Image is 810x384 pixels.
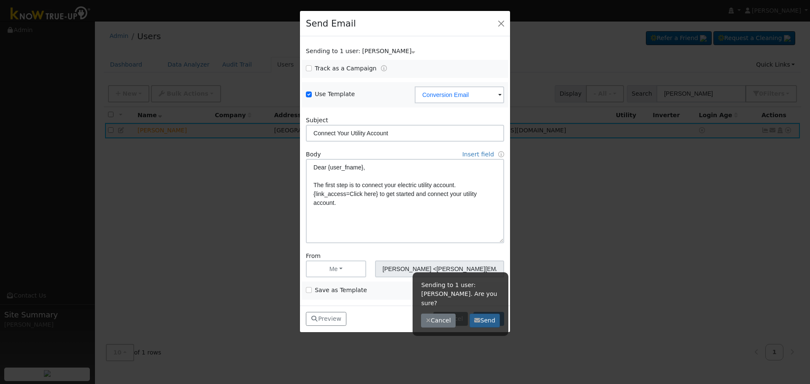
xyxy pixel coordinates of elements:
[315,286,367,295] label: Save as Template
[498,151,504,158] a: Fields
[381,65,387,72] a: Tracking Campaigns
[306,17,356,30] h4: Send Email
[306,150,321,159] label: Body
[306,287,312,293] input: Save as Template
[306,65,312,71] input: Track as a Campaign
[421,314,456,328] button: Cancel
[306,252,321,260] label: From
[462,151,494,158] a: Insert field
[415,86,504,103] input: Select a Template
[421,281,500,307] p: Sending to 1 user: [PERSON_NAME]. Are you sure?
[470,314,500,328] button: Send
[302,47,509,56] div: Show users
[315,90,355,99] label: Use Template
[315,64,376,73] label: Track as a Campaign
[306,116,328,125] label: Subject
[306,260,366,277] button: Me
[306,91,312,97] input: Use Template
[306,312,346,326] button: Preview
